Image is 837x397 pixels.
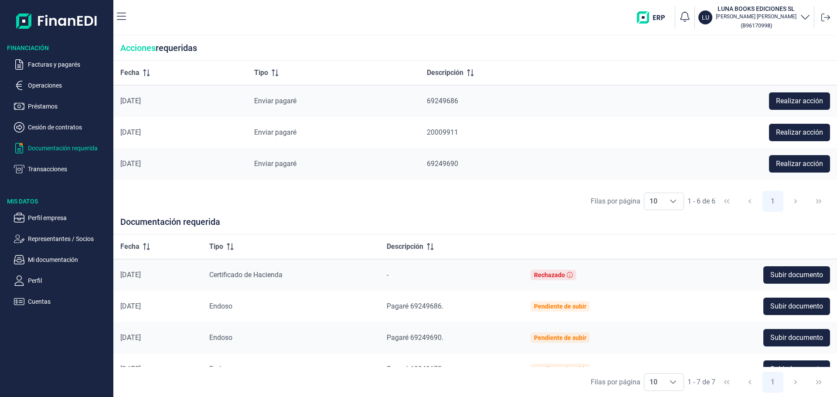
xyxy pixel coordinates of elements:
img: Logo de aplicación [16,7,98,35]
div: Documentación requerida [113,217,837,234]
button: Mi documentación [14,254,110,265]
p: [PERSON_NAME] [PERSON_NAME] [716,13,796,20]
button: Subir documento [763,298,830,315]
button: Cuentas [14,296,110,307]
span: Fecha [120,241,139,252]
div: Choose [663,193,684,210]
button: Page 1 [762,372,783,393]
button: Subir documento [763,329,830,346]
span: Endoso [209,365,232,373]
span: 1 - 7 de 7 [687,379,715,386]
span: Enviar pagaré [254,97,296,105]
div: Filas por página [591,196,640,207]
span: Fecha [120,68,139,78]
span: Subir documento [770,270,823,280]
span: Realizar acción [776,159,823,169]
p: Cesión de contratos [28,122,110,132]
button: Transacciones [14,164,110,174]
div: [DATE] [120,128,240,137]
div: Pendiente de subir [534,303,586,310]
div: requeridas [113,36,837,61]
div: Choose [663,374,684,390]
div: [DATE] [120,302,195,311]
span: Acciones [120,43,156,53]
button: Perfil [14,275,110,286]
div: Rechazado [534,271,565,278]
div: [DATE] [120,333,195,342]
span: 20009911 [427,128,458,136]
span: Subir documento [770,333,823,343]
button: Realizar acción [769,124,830,141]
button: Last Page [808,372,829,393]
button: Documentación requerida [14,143,110,153]
span: Endoso [209,302,232,310]
span: Endoso [209,333,232,342]
span: Enviar pagaré [254,128,296,136]
p: Representantes / Socios [28,234,110,244]
span: Enviar pagaré [254,159,296,168]
div: Filas por página [591,377,640,387]
p: Préstamos [28,101,110,112]
p: Cuentas [28,296,110,307]
button: Perfil empresa [14,213,110,223]
button: Operaciones [14,80,110,91]
span: 10 [644,193,663,210]
button: Realizar acción [769,155,830,173]
button: Realizar acción [769,92,830,110]
span: Realizar acción [776,127,823,138]
span: Tipo [209,241,223,252]
div: Pendiente de subir [534,334,586,341]
p: Perfil [28,275,110,286]
div: [DATE] [120,271,195,279]
p: Transacciones [28,164,110,174]
button: First Page [716,372,737,393]
span: Realizar acción [776,96,823,106]
span: 1 - 6 de 6 [687,198,715,205]
span: Subir documento [770,364,823,374]
button: Facturas y pagarés [14,59,110,70]
span: Pagaré 69249675. [387,365,443,373]
button: Subir documento [763,266,830,284]
span: Certificado de Hacienda [209,271,282,279]
button: Subir documento [763,360,830,378]
span: Tipo [254,68,268,78]
span: 69249690 [427,159,458,168]
p: LU [702,13,709,22]
span: Descripción [387,241,423,252]
p: Mi documentación [28,254,110,265]
span: Pagaré 69249690. [387,333,443,342]
span: Subir documento [770,301,823,312]
button: Préstamos [14,101,110,112]
button: Next Page [785,191,806,212]
p: Operaciones [28,80,110,91]
p: Perfil empresa [28,213,110,223]
button: Last Page [808,191,829,212]
div: [DATE] [120,365,195,373]
span: 10 [644,374,663,390]
h3: LUNA BOOKS EDICIONES SL [716,4,796,13]
button: Page 1 [762,191,783,212]
button: LULUNA BOOKS EDICIONES SL[PERSON_NAME] [PERSON_NAME](B96170998) [698,4,810,31]
span: - [387,271,388,279]
div: [DATE] [120,159,240,168]
button: First Page [716,191,737,212]
button: Next Page [785,372,806,393]
div: [DATE] [120,97,240,105]
span: Pagaré 69249686. [387,302,443,310]
button: Previous Page [739,372,760,393]
button: Representantes / Socios [14,234,110,244]
span: 69249686 [427,97,458,105]
button: Cesión de contratos [14,122,110,132]
small: Copiar cif [741,22,772,29]
div: Pendiente de subir [534,366,586,373]
span: Descripción [427,68,463,78]
button: Previous Page [739,191,760,212]
p: Facturas y pagarés [28,59,110,70]
img: erp [637,11,671,24]
p: Documentación requerida [28,143,110,153]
